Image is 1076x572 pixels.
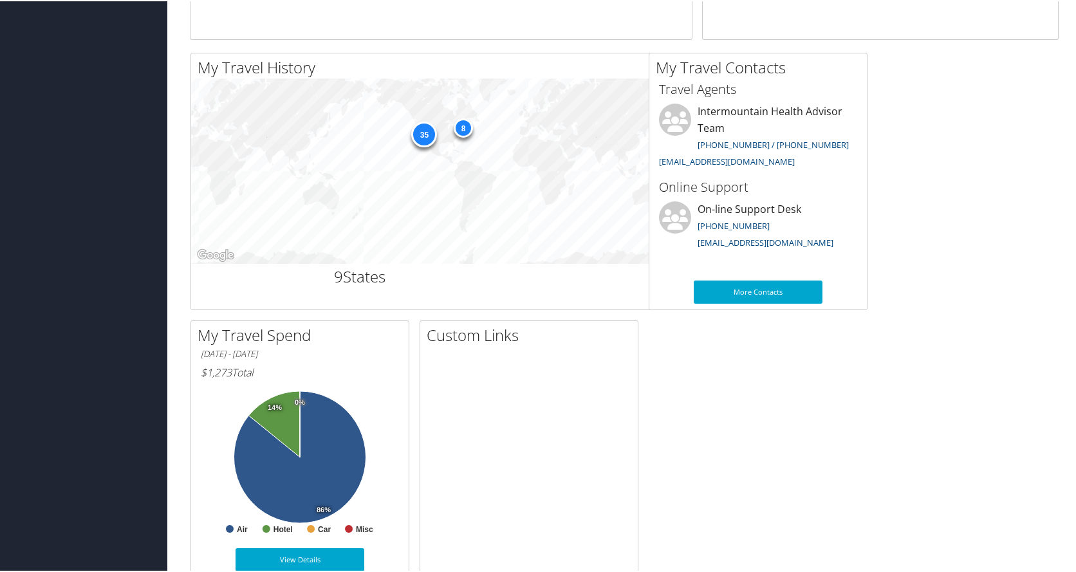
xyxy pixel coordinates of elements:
[427,323,638,345] h2: Custom Links
[198,323,409,345] h2: My Travel Spend
[274,524,293,533] text: Hotel
[201,364,232,378] span: $1,273
[659,154,795,166] a: [EMAIL_ADDRESS][DOMAIN_NAME]
[356,524,373,533] text: Misc
[198,55,866,77] h2: My Travel History
[194,246,237,263] img: Google
[653,102,864,171] li: Intermountain Health Advisor Team
[653,200,864,253] li: On-line Support Desk
[268,403,282,411] tspan: 14%
[237,524,248,533] text: Air
[411,120,437,146] div: 35
[538,264,856,286] h2: Country
[318,524,331,533] text: Car
[659,177,857,195] h3: Online Support
[334,264,343,286] span: 9
[656,55,867,77] h2: My Travel Contacts
[317,505,331,513] tspan: 86%
[694,279,822,302] a: More Contacts
[698,235,833,247] a: [EMAIL_ADDRESS][DOMAIN_NAME]
[295,398,305,405] tspan: 0%
[698,138,849,149] a: [PHONE_NUMBER] / [PHONE_NUMBER]
[194,246,237,263] a: Open this area in Google Maps (opens a new window)
[698,219,770,230] a: [PHONE_NUMBER]
[201,264,519,286] h2: States
[659,79,857,97] h3: Travel Agents
[236,547,364,570] a: View Details
[454,117,473,136] div: 8
[201,347,399,359] h6: [DATE] - [DATE]
[201,364,399,378] h6: Total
